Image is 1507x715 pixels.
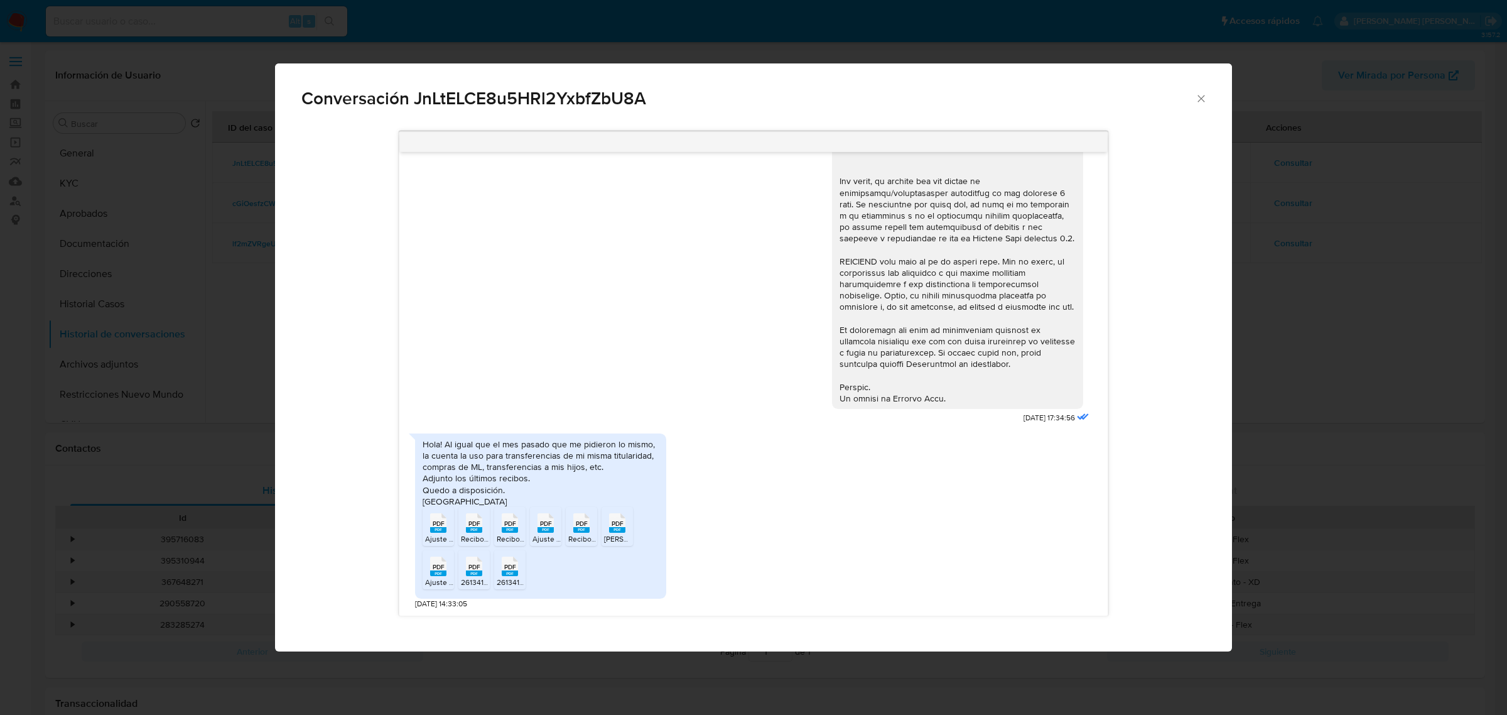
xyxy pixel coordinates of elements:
div: Comunicación [275,63,1232,652]
span: Recibo de sueldo 06-2025.pdf [497,533,599,544]
span: Recibo de sueldo 04-2025.pdf [461,533,563,544]
span: Ajuste 06-2025.pdf [532,533,598,544]
span: PDF [612,520,624,528]
span: [PERSON_NAME] 04-2025.pdf [604,533,706,544]
span: PDF [504,520,516,528]
span: PDF [433,520,445,528]
span: Ajuste 04-2025.pdf [425,533,490,544]
span: PDF [433,563,445,571]
span: Ajuste 05-2025.pdf [425,577,490,587]
span: [DATE] 17:34:56 [1024,413,1075,423]
span: 26134151 #2025-07 aj. m junio_firmado.pdf [497,577,639,587]
span: Recibo de sueldo 05-2025.pdf [568,533,671,544]
span: PDF [576,520,588,528]
span: Conversación JnLtELCE8u5HRl2YxbfZbU8A [301,90,1195,107]
span: 26134151 #2025-07 m_firmado.pdf [461,577,575,587]
span: PDF [504,563,516,571]
span: PDF [540,520,552,528]
span: [DATE] 14:33:05 [415,599,467,609]
span: PDF [468,563,480,571]
button: Cerrar [1195,92,1206,104]
span: PDF [468,520,480,528]
div: Hola! Al igual que el mes pasado que me pidieron lo mismo, la cuenta la uso para transferencias d... [423,439,659,507]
